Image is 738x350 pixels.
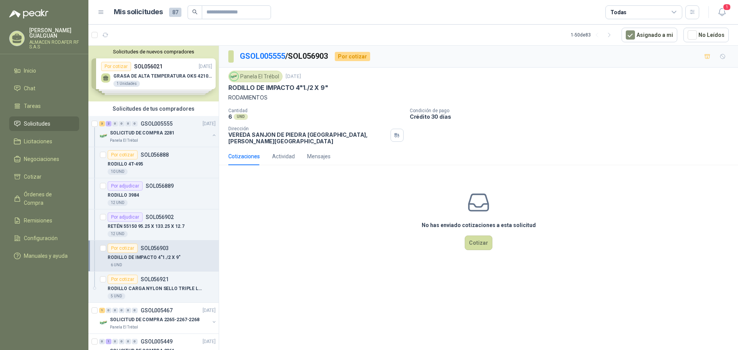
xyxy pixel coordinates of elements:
a: Remisiones [9,213,79,228]
img: Company Logo [99,131,108,141]
span: Órdenes de Compra [24,190,72,207]
div: 0 [106,308,111,313]
a: Por adjudicarSOL056902RETÉN 55150 95.25 X 133.25 X 12.712 UND [88,209,219,241]
div: Solicitudes de nuevos compradoresPor cotizarSOL056021[DATE] GRASA DE ALTA TEMPERATURA OKS 4210 X ... [88,46,219,101]
div: UND [234,114,248,120]
div: 0 [132,339,138,344]
p: SOL056888 [141,152,169,158]
div: 0 [112,121,118,126]
span: Configuración [24,234,58,242]
p: RODILLO CARGA NYLON SELLO TRIPLE LABERINTO DE 4.1/2 X 9,1/2 REF /B114-CIN-650-EE, USO BANDA DE 24" [108,285,203,292]
p: / SOL056903 [240,50,329,62]
div: Actividad [272,152,295,161]
a: GSOL005555 [240,51,285,61]
img: Company Logo [99,318,108,327]
span: Negociaciones [24,155,59,163]
p: RODAMIENTOS [228,93,729,102]
div: Solicitudes de tus compradores [88,101,219,116]
div: Panela El Trébol [228,71,283,82]
p: Dirección [228,126,387,131]
p: SOL056903 [141,245,169,251]
div: 0 [132,308,138,313]
p: Crédito 30 días [410,113,735,120]
span: 87 [169,8,181,17]
p: RODILLO DE IMPACTO 4"1./2 X 9" [228,84,328,92]
div: 0 [125,308,131,313]
button: Solicitudes de nuevos compradores [91,49,216,55]
div: 6 UND [108,262,125,268]
a: 3 2 0 0 0 0 GSOL005555[DATE] Company LogoSOLICITUD DE COMPRA 2281Panela El Trébol [99,119,217,144]
span: Cotizar [24,173,42,181]
button: Cotizar [465,236,492,250]
a: Cotizar [9,169,79,184]
span: 1 [723,3,731,11]
p: RODILLO 4T-495 [108,161,143,168]
p: SOL056902 [146,214,174,220]
div: 12 UND [108,200,128,206]
div: 12 UND [108,231,128,237]
span: search [192,9,198,15]
a: Licitaciones [9,134,79,149]
div: 0 [112,339,118,344]
h3: No has enviado cotizaciones a esta solicitud [422,221,536,229]
p: [PERSON_NAME] GUALGUAN [29,28,79,38]
a: Negociaciones [9,152,79,166]
a: 1 0 0 0 0 0 GSOL005467[DATE] Company LogoSOLICITUD DE COMPRA 2265-2267-2268Panela El Trébol [99,306,217,330]
p: [DATE] [203,338,216,345]
img: Company Logo [230,72,238,81]
button: Asignado a mi [622,28,677,42]
p: Condición de pago [410,108,735,113]
span: Inicio [24,66,36,75]
div: Por cotizar [108,244,138,253]
p: SOL056889 [146,183,174,189]
div: 5 UND [108,293,125,299]
div: 1 - 50 de 83 [571,29,615,41]
div: Cotizaciones [228,152,260,161]
span: Remisiones [24,216,52,225]
div: 3 [99,121,105,126]
a: Órdenes de Compra [9,187,79,210]
div: 0 [119,308,125,313]
p: Panela El Trébol [110,138,138,144]
p: GSOL005467 [141,308,173,313]
div: 0 [99,339,105,344]
p: 6 [228,113,232,120]
div: 1 [99,308,105,313]
div: Por cotizar [108,275,138,284]
button: No Leídos [683,28,729,42]
p: Cantidad [228,108,404,113]
div: 0 [125,121,131,126]
div: 0 [132,121,138,126]
p: RETÉN 55150 95.25 X 133.25 X 12.7 [108,223,184,230]
p: RODILLO DE IMPACTO 4"1./2 X 9" [108,254,180,261]
p: Panela El Trébol [110,324,138,330]
h1: Mis solicitudes [114,7,163,18]
span: Tareas [24,102,41,110]
img: Logo peakr [9,9,48,18]
p: SOLICITUD DE COMPRA 2281 [110,129,175,137]
p: VEREDA SANJON DE PIEDRA [GEOGRAPHIC_DATA] , [PERSON_NAME][GEOGRAPHIC_DATA] [228,131,387,144]
div: 1 [106,339,111,344]
div: Por adjudicar [108,212,143,222]
div: 0 [119,121,125,126]
a: Por adjudicarSOL056889RODILLO 398412 UND [88,178,219,209]
a: Inicio [9,63,79,78]
div: Por cotizar [335,52,370,61]
p: [DATE] [286,73,301,80]
span: Solicitudes [24,119,50,128]
a: Solicitudes [9,116,79,131]
span: Licitaciones [24,137,52,146]
div: 2 [106,121,111,126]
p: GSOL005555 [141,121,173,126]
div: Por cotizar [108,150,138,159]
div: Todas [610,8,627,17]
p: GSOL005449 [141,339,173,344]
p: ALMACEN RODAFER RF S.A.S [29,40,79,49]
div: 10 UND [108,169,128,175]
a: Por cotizarSOL056903RODILLO DE IMPACTO 4"1./2 X 9"6 UND [88,241,219,272]
span: Manuales y ayuda [24,252,68,260]
a: Manuales y ayuda [9,249,79,263]
a: Chat [9,81,79,96]
div: Mensajes [307,152,331,161]
a: Tareas [9,99,79,113]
